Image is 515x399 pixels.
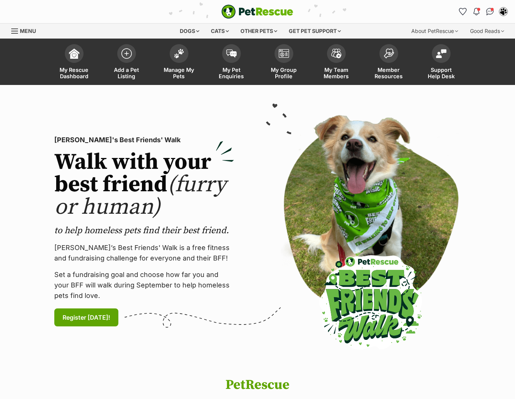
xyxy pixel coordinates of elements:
a: My Rescue Dashboard [48,40,100,85]
div: Cats [206,24,234,39]
a: Support Help Desk [415,40,467,85]
a: Register [DATE]! [54,308,118,326]
a: PetRescue [221,4,293,19]
img: add-pet-listing-icon-0afa8454b4691262ce3f59096e99ab1cd57d4a30225e0717b998d2c9b9846f56.svg [121,48,132,59]
img: pet-enquiries-icon-7e3ad2cf08bfb03b45e93fb7055b45f3efa6380592205ae92323e6603595dc1f.svg [226,49,237,58]
span: Menu [20,28,36,34]
img: notifications-46538b983faf8c2785f20acdc204bb7945ddae34d4c08c2a6579f10ce5e182be.svg [473,8,479,15]
span: Register [DATE]! [63,313,110,322]
a: Manage My Pets [153,40,205,85]
span: Member Resources [372,67,406,79]
a: Menu [11,24,41,37]
img: member-resources-icon-8e73f808a243e03378d46382f2149f9095a855e16c252ad45f914b54edf8863c.svg [384,48,394,58]
span: My Team Members [319,67,353,79]
img: dashboard-icon-eb2f2d2d3e046f16d808141f083e7271f6b2e854fb5c12c21221c1fb7104beca.svg [69,48,79,59]
div: Other pets [235,24,282,39]
span: Manage My Pets [162,67,196,79]
h2: Walk with your best friend [54,151,234,219]
a: My Group Profile [258,40,310,85]
div: About PetRescue [406,24,463,39]
span: (furry or human) [54,171,226,221]
a: My Team Members [310,40,363,85]
img: group-profile-icon-3fa3cf56718a62981997c0bc7e787c4b2cf8bcc04b72c1350f741eb67cf2f40e.svg [279,49,289,58]
a: Conversations [484,6,496,18]
a: Favourites [457,6,469,18]
span: My Group Profile [267,67,301,79]
div: Dogs [175,24,205,39]
img: team-members-icon-5396bd8760b3fe7c0b43da4ab00e1e3bb1a5d9ba89233759b79545d2d3fc5d0d.svg [331,49,342,58]
h1: PetRescue [142,378,373,393]
img: chat-41dd97257d64d25036548639549fe6c8038ab92f7586957e7f3b1b290dea8141.svg [486,8,494,15]
button: Notifications [470,6,482,18]
img: Lynda Smith profile pic [500,8,507,15]
div: Good Reads [465,24,509,39]
a: Member Resources [363,40,415,85]
span: My Pet Enquiries [215,67,248,79]
ul: Account quick links [457,6,509,18]
a: My Pet Enquiries [205,40,258,85]
a: Add a Pet Listing [100,40,153,85]
p: Set a fundraising goal and choose how far you and your BFF will walk during September to help hom... [54,269,234,301]
p: [PERSON_NAME]'s Best Friends' Walk [54,135,234,145]
p: [PERSON_NAME]’s Best Friends' Walk is a free fitness and fundraising challenge for everyone and t... [54,243,234,264]
span: Support Help Desk [424,67,458,79]
img: logo-e224e6f780fb5917bec1dbf3a21bbac754714ae5b6737aabdf751b685950b380.svg [221,4,293,19]
button: My account [497,6,509,18]
img: help-desk-icon-fdf02630f3aa405de69fd3d07c3f3aa587a6932b1a1747fa1d2bba05be0121f9.svg [436,49,446,58]
div: Get pet support [284,24,346,39]
span: My Rescue Dashboard [57,67,91,79]
img: manage-my-pets-icon-02211641906a0b7f246fdf0571729dbe1e7629f14944591b6c1af311fb30b64b.svg [174,49,184,58]
span: Add a Pet Listing [110,67,143,79]
p: to help homeless pets find their best friend. [54,225,234,237]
